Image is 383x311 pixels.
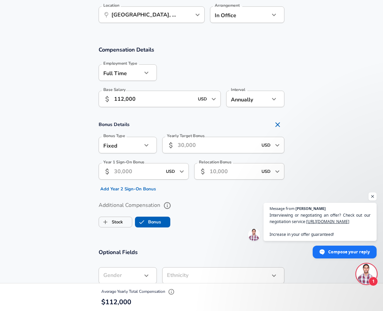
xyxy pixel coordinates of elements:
[103,61,137,65] label: Employment Type
[271,118,284,131] button: Remove Section
[99,248,284,256] h3: Optional Fields
[210,163,257,180] input: 10,000
[166,287,176,297] button: Explain Total Compensation
[99,137,142,153] div: Fixed
[259,166,273,177] input: USD
[99,46,284,54] h3: Compensation Details
[369,277,378,286] span: 1
[215,3,240,7] label: Arrangement
[231,88,245,92] label: Interval
[210,6,259,23] div: In Office
[295,207,326,210] span: [PERSON_NAME]
[178,137,257,153] input: 30,000
[99,118,284,131] h4: Bonus Details
[103,134,125,138] label: Bonus Type
[103,160,144,164] label: Year 1 Sign-On Bonus
[259,140,273,150] input: USD
[114,91,194,107] input: 100,000
[103,3,119,7] label: Location
[99,200,284,211] label: Additional Compensation
[99,216,123,228] label: Stock
[270,212,371,238] span: Interviewing or negotiating an offer? Check out our negotiation service: Increase in your offer g...
[273,167,282,176] button: Open
[99,64,142,81] div: Full Time
[135,216,161,228] label: Bonus
[193,10,202,20] button: Open
[103,88,126,92] label: Base Salary
[114,163,162,180] input: 30,000
[209,94,218,104] button: Open
[99,217,132,227] button: StockStock
[162,200,173,211] button: help
[135,217,170,227] button: BonusBonus
[196,94,209,104] input: USD
[164,166,177,177] input: USD
[226,91,270,107] div: Annually
[328,246,370,258] span: Compose your reply
[167,134,205,138] label: Yearly Target Bonus
[270,207,294,210] span: Message from
[273,141,282,150] button: Open
[356,264,377,284] div: Open chat
[101,289,176,294] span: Average Yearly Total Compensation
[177,167,186,176] button: Open
[99,184,158,194] button: Add Year 2 Sign-On Bonus
[135,216,148,228] span: Bonus
[199,160,232,164] label: Relocation Bonus
[99,216,112,228] span: Stock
